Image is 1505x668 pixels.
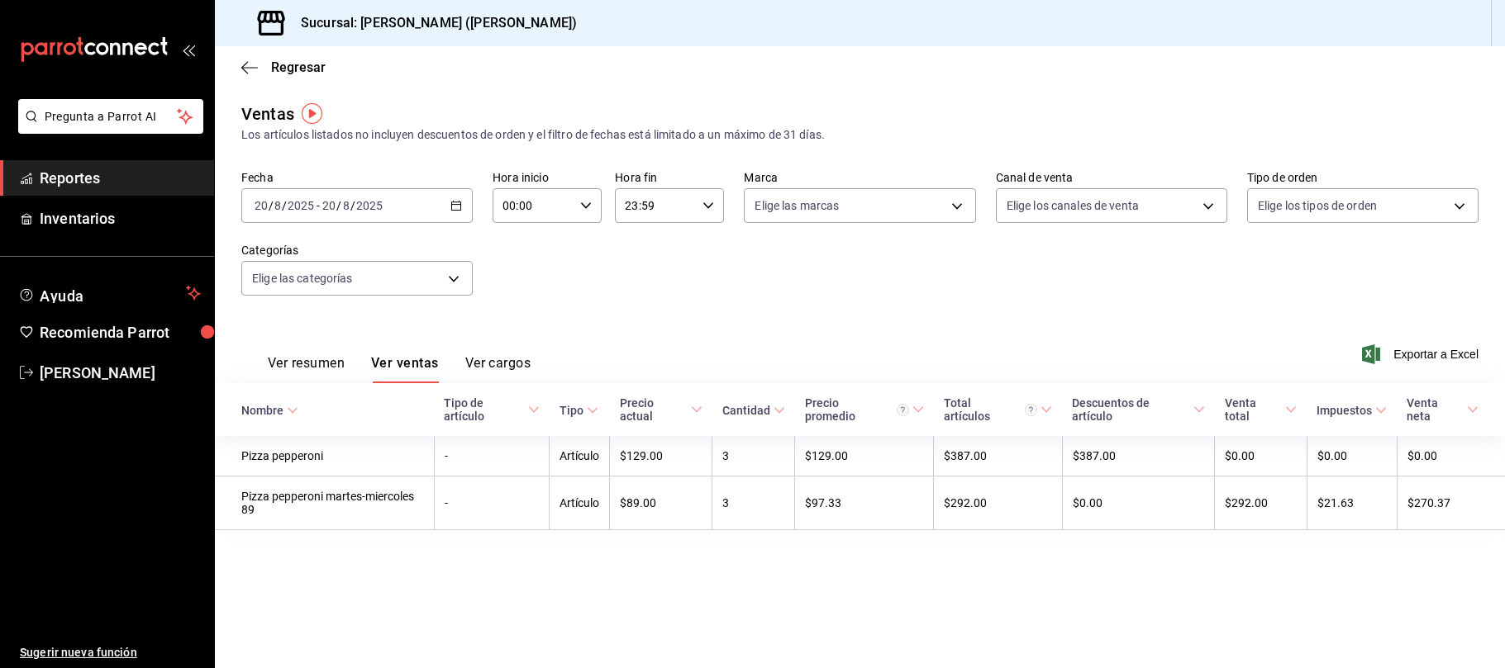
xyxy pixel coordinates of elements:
[615,172,724,183] label: Hora fin
[241,172,473,183] label: Fecha
[1225,396,1282,423] div: Venta total
[610,436,712,476] td: $129.00
[40,283,179,303] span: Ayuda
[241,126,1479,144] div: Los artículos listados no incluyen descuentos de orden y el filtro de fechas está limitado a un m...
[805,396,909,423] div: Precio promedio
[268,355,531,383] div: navigation tabs
[550,436,610,476] td: Artículo
[1258,197,1377,214] span: Elige los tipos de orden
[1062,436,1215,476] td: $387.00
[252,270,353,287] span: Elige las categorías
[241,59,326,75] button: Regresar
[1307,476,1397,530] td: $21.63
[1317,404,1387,417] span: Impuestos
[350,199,355,212] span: /
[241,404,283,417] div: Nombre
[795,476,934,530] td: $97.33
[1247,172,1479,183] label: Tipo de orden
[944,396,1037,423] div: Total artículos
[40,362,201,384] span: [PERSON_NAME]
[1397,476,1505,530] td: $270.37
[254,199,269,212] input: --
[722,404,785,417] span: Cantidad
[274,199,282,212] input: --
[241,244,473,256] label: Categorías
[805,396,924,423] span: Precio promedio
[934,436,1062,476] td: $387.00
[317,199,320,212] span: -
[1062,476,1215,530] td: $0.00
[40,321,201,343] span: Recomienda Parrot
[1007,197,1139,214] span: Elige los canales de venta
[1407,396,1479,423] span: Venta neta
[465,355,531,383] button: Ver cargos
[1317,404,1372,417] div: Impuestos
[944,396,1052,423] span: Total artículos
[795,436,934,476] td: $129.00
[550,476,610,530] td: Artículo
[336,199,341,212] span: /
[722,404,770,417] div: Cantidad
[268,355,345,383] button: Ver resumen
[1365,344,1479,364] button: Exportar a Excel
[744,172,975,183] label: Marca
[18,99,203,134] button: Pregunta a Parrot AI
[40,167,201,189] span: Reportes
[1072,396,1190,423] div: Descuentos de artículo
[182,43,195,56] button: open_drawer_menu
[444,396,525,423] div: Tipo de artículo
[620,396,702,423] span: Precio actual
[444,396,540,423] span: Tipo de artículo
[610,476,712,530] td: $89.00
[560,404,598,417] span: Tipo
[1225,396,1297,423] span: Venta total
[342,199,350,212] input: --
[434,476,550,530] td: -
[434,436,550,476] td: -
[755,197,839,214] span: Elige las marcas
[996,172,1227,183] label: Canal de venta
[321,199,336,212] input: --
[20,644,201,661] span: Sugerir nueva función
[1215,436,1307,476] td: $0.00
[355,199,383,212] input: ----
[271,59,326,75] span: Regresar
[287,199,315,212] input: ----
[620,396,688,423] div: Precio actual
[1397,436,1505,476] td: $0.00
[282,199,287,212] span: /
[40,207,201,230] span: Inventarios
[12,120,203,137] a: Pregunta a Parrot AI
[934,476,1062,530] td: $292.00
[288,13,577,33] h3: Sucursal: [PERSON_NAME] ([PERSON_NAME])
[241,102,294,126] div: Ventas
[241,404,298,417] span: Nombre
[1307,436,1397,476] td: $0.00
[215,476,434,530] td: Pizza pepperoni martes-miercoles 89
[45,108,178,126] span: Pregunta a Parrot AI
[1407,396,1464,423] div: Venta neta
[712,476,795,530] td: 3
[302,103,322,124] img: Tooltip marker
[560,404,583,417] div: Tipo
[1072,396,1205,423] span: Descuentos de artículo
[1025,404,1037,416] svg: El total artículos considera cambios de precios en los artículos así como costos adicionales por ...
[712,436,795,476] td: 3
[1215,476,1307,530] td: $292.00
[897,404,909,416] svg: Precio promedio = Total artículos / cantidad
[269,199,274,212] span: /
[493,172,602,183] label: Hora inicio
[215,436,434,476] td: Pizza pepperoni
[371,355,439,383] button: Ver ventas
